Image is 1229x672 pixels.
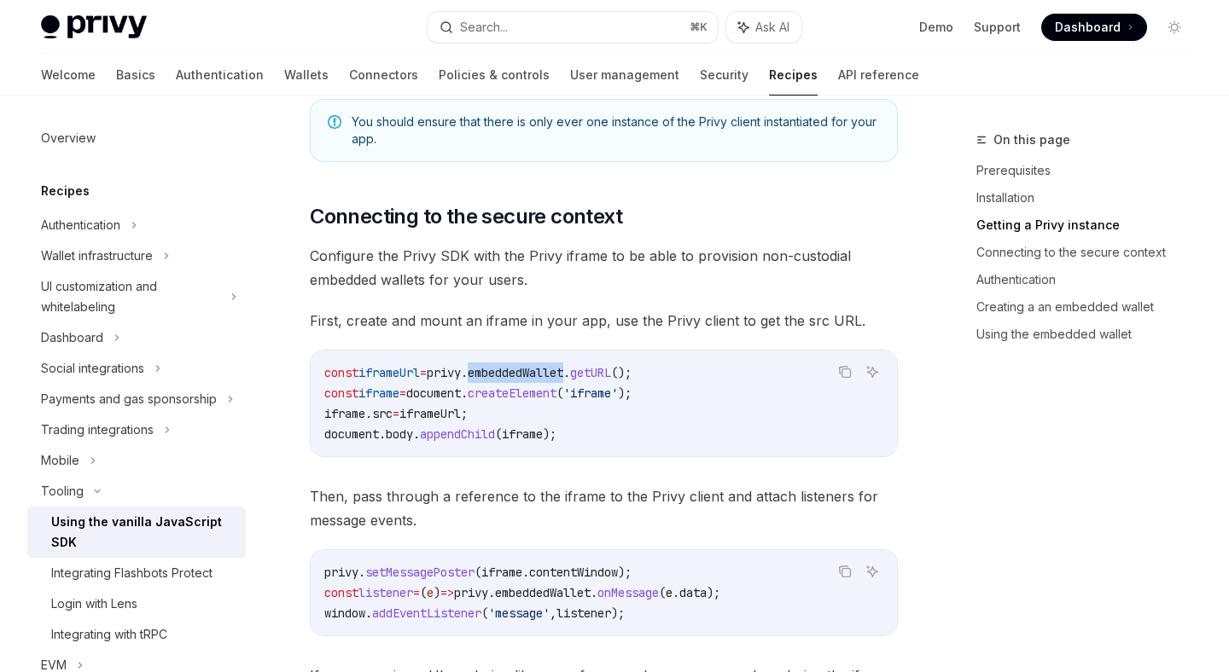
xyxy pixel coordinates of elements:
span: Then, pass through a reference to the iframe to the Privy client and attach listeners for message... [310,484,898,532]
span: data [679,585,707,600]
span: ( [659,585,666,600]
span: ); [611,605,625,621]
a: Dashboard [1041,14,1147,41]
span: contentWindow [529,565,618,580]
span: You should ensure that there is only ever one instance of the Privy client instantiated for your ... [352,113,880,148]
div: Authentication [41,215,120,235]
a: Overview [27,123,246,154]
div: Dashboard [41,327,103,348]
span: iframe [481,565,522,580]
div: Integrating Flashbots Protect [51,563,213,583]
span: privy [454,585,488,600]
span: Connecting to the secure context [310,203,622,230]
a: Integrating with tRPC [27,619,246,650]
span: . [563,365,570,380]
span: const [324,385,358,401]
span: ( [475,565,481,580]
h5: Recipes [41,181,90,201]
span: iframe [358,385,399,401]
span: ( [495,426,502,442]
span: body [386,426,413,442]
span: ); [543,426,556,442]
a: Prerequisites [976,157,1202,184]
a: Getting a Privy instance [976,211,1202,239]
a: Installation [976,184,1202,211]
a: User management [570,55,679,96]
div: Trading integrations [41,420,154,440]
div: Mobile [41,450,79,471]
span: const [324,365,358,380]
a: Authentication [976,266,1202,293]
button: Ask AI [861,560,883,582]
div: Overview [41,128,96,148]
a: API reference [838,55,919,96]
span: On this page [993,130,1070,150]
span: , [550,605,556,621]
span: Configure the Privy SDK with the Privy iframe to be able to provision non-custodial embedded wall... [310,244,898,292]
span: . [379,426,386,442]
span: iframeUrl [358,365,420,380]
span: . [591,585,597,600]
span: listener [556,605,611,621]
span: (); [611,365,632,380]
span: = [393,406,399,421]
span: ); [618,385,632,401]
span: 'message' [488,605,550,621]
span: getURL [570,365,611,380]
span: . [365,406,372,421]
div: Using the vanilla JavaScript SDK [51,512,236,553]
div: Social integrations [41,358,144,379]
img: light logo [41,15,147,39]
span: document [324,426,379,442]
a: Login with Lens [27,588,246,619]
span: = [413,585,420,600]
span: const [324,585,358,600]
a: Integrating Flashbots Protect [27,558,246,588]
span: = [399,385,406,401]
span: iframe [324,406,365,421]
span: iframeUrl [399,406,461,421]
a: Connecting to the secure context [976,239,1202,266]
div: Wallet infrastructure [41,246,153,266]
span: iframe [502,426,543,442]
span: = [420,365,427,380]
span: Ask AI [755,19,789,36]
span: e [427,585,434,600]
span: addEventListener [372,605,481,621]
div: Search... [460,17,508,38]
button: Toggle dark mode [1161,14,1188,41]
span: listener [358,585,413,600]
button: Search...⌘K [428,12,717,43]
span: src [372,406,393,421]
a: Wallets [284,55,329,96]
span: => [440,585,454,600]
a: Connectors [349,55,418,96]
span: document [406,385,461,401]
div: UI customization and whitelabeling [41,276,220,317]
span: ( [481,605,488,621]
span: . [358,565,365,580]
span: onMessage [597,585,659,600]
span: . [461,365,468,380]
div: Tooling [41,481,84,501]
span: appendChild [420,426,495,442]
button: Ask AI [861,361,883,383]
span: privy [324,565,358,580]
a: Authentication [176,55,264,96]
span: . [673,585,679,600]
span: First, create and mount an iframe in your app, use the Privy client to get the src URL. [310,309,898,333]
span: Dashboard [1055,19,1121,36]
span: . [461,385,468,401]
a: Using the vanilla JavaScript SDK [27,507,246,558]
span: setMessagePoster [365,565,475,580]
span: . [488,585,495,600]
a: Policies & controls [439,55,550,96]
span: embeddedWallet [495,585,591,600]
span: embeddedWallet [468,365,563,380]
a: Basics [116,55,155,96]
a: Welcome [41,55,96,96]
span: ( [556,385,563,401]
button: Copy the contents from the code block [834,560,856,582]
svg: Note [328,115,341,129]
a: Recipes [769,55,818,96]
